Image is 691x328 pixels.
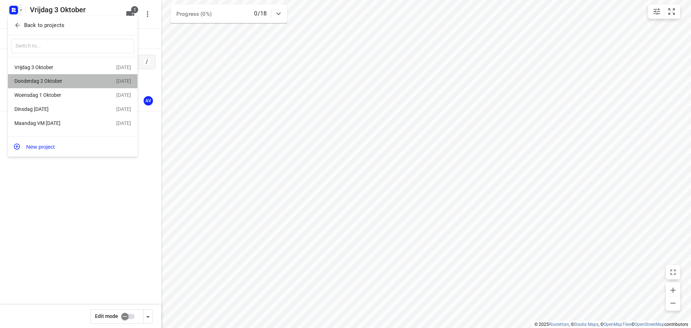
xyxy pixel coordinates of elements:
div: Dinsdag [DATE] [14,106,97,112]
div: Donderdag 2 Oktober [14,78,97,84]
div: [DATE] [116,64,131,70]
div: Vrijdag 3 Oktober[DATE] [8,60,137,74]
input: Switch to... [11,39,134,54]
div: Woensdag 1 Oktober[DATE] [8,88,137,102]
button: New project [8,139,137,154]
div: [DATE] [116,92,131,98]
p: Back to projects [24,21,64,30]
div: Dinsdag [DATE][DATE] [8,102,137,116]
div: Maandag VM [DATE][DATE] [8,116,137,130]
button: Back to projects [11,19,134,31]
div: [DATE] [116,106,131,112]
div: Maandag VM [DATE] [14,120,97,126]
div: [DATE] [116,120,131,126]
div: Woensdag 1 Oktober [14,92,97,98]
div: Donderdag 2 Oktober[DATE] [8,74,137,88]
div: Vrijdag 3 Oktober [14,64,97,70]
div: [DATE] [116,78,131,84]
